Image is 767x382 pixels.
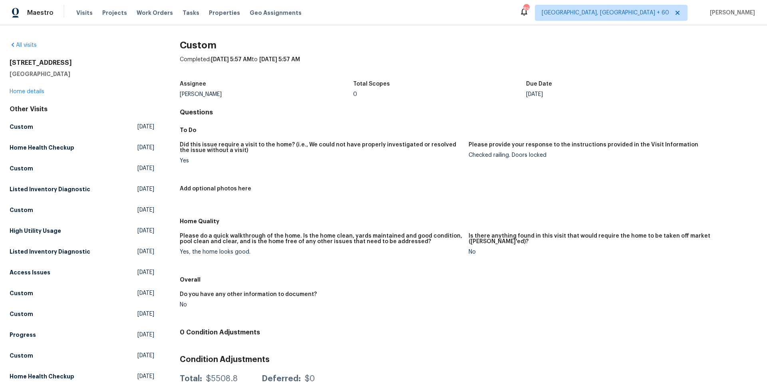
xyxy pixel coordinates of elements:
span: [GEOGRAPHIC_DATA], [GEOGRAPHIC_DATA] + 60 [542,9,669,17]
div: Yes [180,158,462,164]
span: [DATE] [137,206,154,214]
span: Properties [209,9,240,17]
a: Progress[DATE] [10,328,154,342]
span: [DATE] 5:57 AM [259,57,300,62]
div: No [180,302,462,308]
span: Projects [102,9,127,17]
div: 0 [353,92,527,97]
a: Custom[DATE] [10,120,154,134]
h4: Questions [180,108,757,116]
h5: Listed Inventory Diagnostic [10,185,90,193]
h5: Did this issue require a visit to the home? (i.e., We could not have properly investigated or res... [180,142,462,153]
div: Completed: to [180,56,757,76]
h5: Overall [180,276,757,284]
span: Maestro [27,9,54,17]
div: No [469,249,751,255]
h5: High Utility Usage [10,227,61,235]
span: [DATE] [137,248,154,256]
a: Home Health Checkup[DATE] [10,140,154,155]
h5: To Do [180,126,757,134]
span: Visits [76,9,93,17]
a: All visits [10,42,37,48]
span: [PERSON_NAME] [707,9,755,17]
h3: Condition Adjustments [180,356,757,364]
div: Yes, the home looks good. [180,249,462,255]
h5: Do you have any other information to document? [180,292,317,297]
h5: Home Health Checkup [10,372,74,380]
span: [DATE] [137,310,154,318]
span: [DATE] [137,268,154,276]
span: [DATE] [137,227,154,235]
h5: Custom [10,289,33,297]
span: [DATE] [137,372,154,380]
h5: Add optional photos here [180,186,251,192]
h5: Custom [10,352,33,360]
span: [DATE] [137,331,154,339]
h5: Custom [10,310,33,318]
h5: Progress [10,331,36,339]
a: Custom[DATE] [10,161,154,176]
div: [DATE] [526,92,699,97]
h5: Home Quality [180,217,757,225]
a: Custom[DATE] [10,348,154,363]
span: [DATE] [137,144,154,152]
span: Tasks [183,10,199,16]
h5: Is there anything found in this visit that would require the home to be taken off market ([PERSON... [469,233,751,244]
div: Other Visits [10,105,154,113]
span: Work Orders [137,9,173,17]
h5: Access Issues [10,268,50,276]
h4: 0 Condition Adjustments [180,328,757,336]
div: 858 [523,5,529,13]
h5: Listed Inventory Diagnostic [10,248,90,256]
h5: Please provide your response to the instructions provided in the Visit Information [469,142,698,148]
a: Access Issues[DATE] [10,265,154,280]
a: Custom[DATE] [10,286,154,300]
h5: Assignee [180,81,206,87]
h5: Custom [10,164,33,172]
span: [DATE] 5:57 AM [211,57,252,62]
h5: Custom [10,123,33,131]
a: Home details [10,89,44,94]
h5: Due Date [526,81,552,87]
h5: [GEOGRAPHIC_DATA] [10,70,154,78]
h5: Total Scopes [353,81,390,87]
div: Checked railing. Doors locked [469,152,751,158]
span: [DATE] [137,289,154,297]
h2: Custom [180,41,757,49]
h2: [STREET_ADDRESS] [10,59,154,67]
h5: Home Health Checkup [10,144,74,152]
a: Listed Inventory Diagnostic[DATE] [10,182,154,196]
a: Listed Inventory Diagnostic[DATE] [10,244,154,259]
h5: Please do a quick walkthrough of the home. Is the home clean, yards maintained and good condition... [180,233,462,244]
span: [DATE] [137,352,154,360]
span: [DATE] [137,123,154,131]
span: Geo Assignments [250,9,302,17]
div: [PERSON_NAME] [180,92,353,97]
span: [DATE] [137,185,154,193]
h5: Custom [10,206,33,214]
a: High Utility Usage[DATE] [10,224,154,238]
span: [DATE] [137,164,154,172]
a: Custom[DATE] [10,203,154,217]
a: Custom[DATE] [10,307,154,321]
